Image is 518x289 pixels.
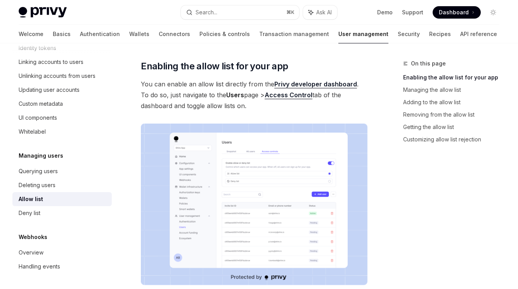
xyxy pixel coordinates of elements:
div: Overview [19,248,43,257]
span: On this page [411,59,446,68]
div: Deleting users [19,181,55,190]
a: Adding to the allow list [403,96,506,108]
a: Demo [377,9,393,16]
a: Querying users [12,164,112,178]
span: You can enable an allow list directly from the . To do so, just navigate to the page > tab of the... [141,79,367,111]
a: Whitelabel [12,125,112,139]
a: Authentication [80,25,120,43]
div: Linking accounts to users [19,57,83,67]
a: Enabling the allow list for your app [403,71,506,84]
button: Ask AI [303,5,337,19]
div: Deny list [19,208,40,218]
div: Updating user accounts [19,85,80,95]
a: Updating user accounts [12,83,112,97]
button: Search...⌘K [181,5,299,19]
a: Managing the allow list [403,84,506,96]
img: images/Allow.png [141,124,367,285]
a: Custom metadata [12,97,112,111]
a: Transaction management [259,25,329,43]
div: Unlinking accounts from users [19,71,95,81]
div: Querying users [19,167,58,176]
a: Recipes [429,25,451,43]
a: Removing from the allow list [403,108,506,121]
a: Support [402,9,423,16]
div: Handling events [19,262,60,271]
span: Dashboard [439,9,469,16]
a: User management [338,25,388,43]
a: API reference [460,25,497,43]
a: Dashboard [433,6,481,19]
span: Enabling the allow list for your app [141,60,288,72]
a: Welcome [19,25,43,43]
a: Linking accounts to users [12,55,112,69]
h5: Managing users [19,151,63,160]
a: Getting the allow list [403,121,506,133]
a: Security [398,25,420,43]
div: Custom metadata [19,99,63,108]
a: Allow list [12,192,112,206]
a: Overview [12,246,112,260]
div: UI components [19,113,57,122]
a: Access Control [265,91,312,99]
div: Whitelabel [19,127,46,136]
a: Deleting users [12,178,112,192]
strong: Users [226,91,244,99]
a: Unlinking accounts from users [12,69,112,83]
img: light logo [19,7,67,18]
div: Search... [196,8,217,17]
a: Privy developer dashboard [274,80,357,88]
a: Policies & controls [199,25,250,43]
a: Handling events [12,260,112,274]
h5: Webhooks [19,232,47,242]
span: Ask AI [316,9,332,16]
div: Allow list [19,194,43,204]
button: Toggle dark mode [487,6,499,19]
a: Deny list [12,206,112,220]
a: Connectors [159,25,190,43]
span: ⌘ K [286,9,295,15]
a: Wallets [129,25,149,43]
a: UI components [12,111,112,125]
a: Basics [53,25,71,43]
a: Customizing allow list rejection [403,133,506,146]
